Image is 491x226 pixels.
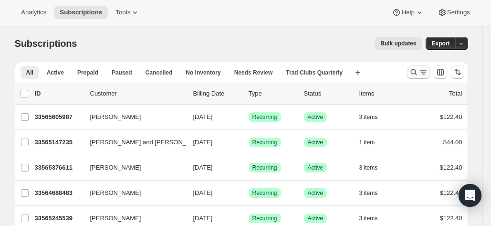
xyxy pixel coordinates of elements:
[252,215,277,222] span: Recurring
[359,215,378,222] span: 3 items
[359,113,378,121] span: 3 items
[359,89,407,98] div: Items
[47,69,64,76] span: Active
[308,215,324,222] span: Active
[308,189,324,197] span: Active
[21,9,46,16] span: Analytics
[84,185,180,201] button: [PERSON_NAME]
[193,113,213,120] span: [DATE]
[15,38,77,49] span: Subscriptions
[146,69,173,76] span: Cancelled
[234,69,273,76] span: Needs Review
[451,65,464,79] button: Sort the results
[359,136,386,149] button: 1 item
[407,65,430,79] button: Search and filter results
[286,69,343,76] span: Trad Clubs Quarterly
[90,188,141,198] span: [PERSON_NAME]
[90,214,141,223] span: [PERSON_NAME]
[350,66,366,79] button: Create new view
[26,69,33,76] span: All
[447,9,470,16] span: Settings
[35,188,83,198] p: 33564688483
[193,89,241,98] p: Billing Date
[359,186,388,200] button: 3 items
[249,89,296,98] div: Type
[359,139,375,146] span: 1 item
[375,37,422,50] button: Bulk updates
[440,113,462,120] span: $122.40
[304,89,352,98] p: Status
[54,6,108,19] button: Subscriptions
[359,161,388,174] button: 3 items
[431,40,449,47] span: Export
[432,6,476,19] button: Settings
[77,69,98,76] span: Prepaid
[252,189,277,197] span: Recurring
[193,189,213,196] span: [DATE]
[35,212,462,225] div: 33565245539[PERSON_NAME][DATE]SuccessRecurringSuccessActive3 items$122.40
[35,89,462,98] div: IDCustomerBilling DateTypeStatusItemsTotal
[252,113,277,121] span: Recurring
[35,163,83,172] p: 33565376611
[35,136,462,149] div: 33565147235[PERSON_NAME] and [PERSON_NAME][DATE]SuccessRecurringSuccessActive1 item$44.00
[193,215,213,222] span: [DATE]
[308,164,324,172] span: Active
[84,160,180,175] button: [PERSON_NAME]
[90,112,141,122] span: [PERSON_NAME]
[84,135,180,150] button: [PERSON_NAME] and [PERSON_NAME]
[386,6,429,19] button: Help
[308,113,324,121] span: Active
[186,69,220,76] span: No inventory
[440,215,462,222] span: $122.40
[84,109,180,125] button: [PERSON_NAME]
[440,189,462,196] span: $122.40
[380,40,416,47] span: Bulk updates
[440,164,462,171] span: $122.40
[35,89,83,98] p: ID
[359,189,378,197] span: 3 items
[426,37,455,50] button: Export
[112,69,132,76] span: Paused
[193,139,213,146] span: [DATE]
[35,214,83,223] p: 33565245539
[90,163,141,172] span: [PERSON_NAME]
[434,65,447,79] button: Customize table column order and visibility
[60,9,102,16] span: Subscriptions
[252,164,277,172] span: Recurring
[443,139,462,146] span: $44.00
[449,89,462,98] p: Total
[84,211,180,226] button: [PERSON_NAME]
[90,138,206,147] span: [PERSON_NAME] and [PERSON_NAME]
[90,89,186,98] p: Customer
[35,138,83,147] p: 33565147235
[115,9,130,16] span: Tools
[359,212,388,225] button: 3 items
[252,139,277,146] span: Recurring
[193,164,213,171] span: [DATE]
[35,112,83,122] p: 33565605987
[35,110,462,124] div: 33565605987[PERSON_NAME][DATE]SuccessRecurringSuccessActive3 items$122.40
[35,161,462,174] div: 33565376611[PERSON_NAME][DATE]SuccessRecurringSuccessActive3 items$122.40
[15,6,52,19] button: Analytics
[110,6,146,19] button: Tools
[359,164,378,172] span: 3 items
[35,186,462,200] div: 33564688483[PERSON_NAME][DATE]SuccessRecurringSuccessActive3 items$122.40
[459,184,481,207] div: Open Intercom Messenger
[401,9,414,16] span: Help
[308,139,324,146] span: Active
[359,110,388,124] button: 3 items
